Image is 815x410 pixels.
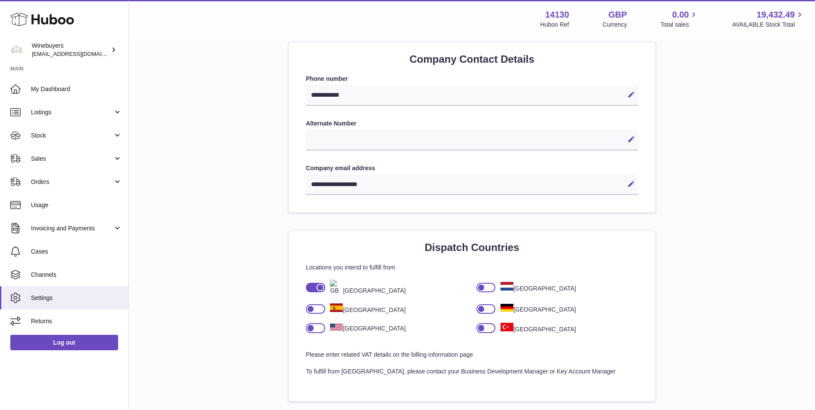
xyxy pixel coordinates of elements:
[325,303,406,314] div: [GEOGRAPHIC_DATA]
[603,21,627,29] div: Currency
[501,304,513,312] img: DE
[31,178,113,186] span: Orders
[31,317,122,325] span: Returns
[32,50,126,57] span: [EMAIL_ADDRESS][DOMAIN_NAME]
[325,324,406,333] div: [GEOGRAPHIC_DATA]
[31,201,122,209] span: Usage
[732,21,805,29] span: AVAILABLE Stock Total
[31,132,113,140] span: Stock
[501,323,513,331] img: TR
[660,21,699,29] span: Total sales
[732,9,805,29] a: 19,432.49 AVAILABLE Stock Total
[330,280,343,295] img: GB
[306,119,638,128] label: Alternate Number
[306,351,638,359] p: Please enter related VAT details on the billing information page
[495,282,576,293] div: [GEOGRAPHIC_DATA]
[306,75,638,83] label: Phone number
[495,323,576,334] div: [GEOGRAPHIC_DATA]
[330,324,343,330] img: US
[32,42,109,58] div: Winebuyers
[306,52,638,66] h2: Company Contact Details
[31,108,113,116] span: Listings
[10,43,23,56] img: internalAdmin-14130@internal.huboo.com
[306,241,638,254] h2: Dispatch Countries
[306,263,638,272] p: Locations you intend to fulfill from
[501,282,513,291] img: NL
[31,155,113,163] span: Sales
[672,9,689,21] span: 0.00
[31,294,122,302] span: Settings
[10,335,118,350] a: Log out
[495,304,576,314] div: [GEOGRAPHIC_DATA]
[608,9,627,21] strong: GBP
[545,9,569,21] strong: 14130
[31,271,122,279] span: Channels
[757,9,795,21] span: 19,432.49
[31,224,113,233] span: Invoicing and Payments
[540,21,569,29] div: Huboo Ref
[306,164,638,172] label: Company email address
[660,9,699,29] a: 0.00 Total sales
[325,280,406,295] div: [GEOGRAPHIC_DATA]
[330,303,343,312] img: ES
[31,85,122,93] span: My Dashboard
[31,248,122,256] span: Cases
[306,367,638,376] p: To fulfill from [GEOGRAPHIC_DATA], please contact your Business Development Manager or Key Accoun...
